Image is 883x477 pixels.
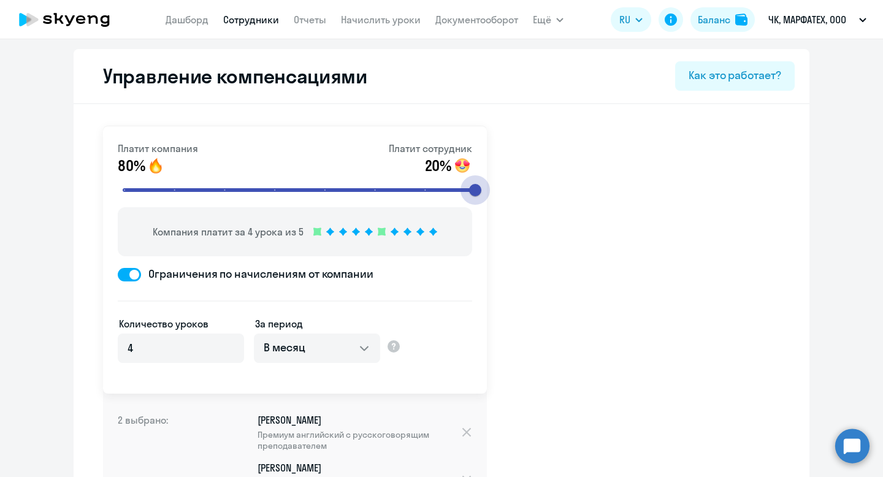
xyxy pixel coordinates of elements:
img: smile [453,156,472,175]
button: RU [611,7,651,32]
a: Отчеты [294,13,326,26]
a: Начислить уроки [341,13,421,26]
button: Как это работает? [675,61,795,91]
img: smile [146,156,166,175]
span: 20% [425,156,451,175]
button: Ещё [533,7,564,32]
p: Платит компания [118,141,198,156]
div: Как это работает? [689,67,781,83]
span: Ограничения по начислениям от компании [141,266,373,282]
p: Компания платит за 4 урока из 5 [153,224,304,239]
a: Дашборд [166,13,208,26]
span: RU [619,12,630,27]
span: Премиум английский с русскоговорящим преподавателем [258,429,461,451]
a: Документооборот [435,13,518,26]
img: balance [735,13,747,26]
p: Платит сотрудник [389,141,472,156]
div: Баланс [698,12,730,27]
label: За период [255,316,303,331]
label: Количество уроков [119,316,208,331]
h2: Управление компенсациями [88,64,367,88]
span: 80% [118,156,145,175]
p: ЧК, МАРФАТЕХ, ООО [768,12,846,27]
p: [PERSON_NAME] [258,413,461,451]
a: Сотрудники [223,13,279,26]
button: ЧК, МАРФАТЕХ, ООО [762,5,873,34]
button: Балансbalance [690,7,755,32]
span: Ещё [533,12,551,27]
